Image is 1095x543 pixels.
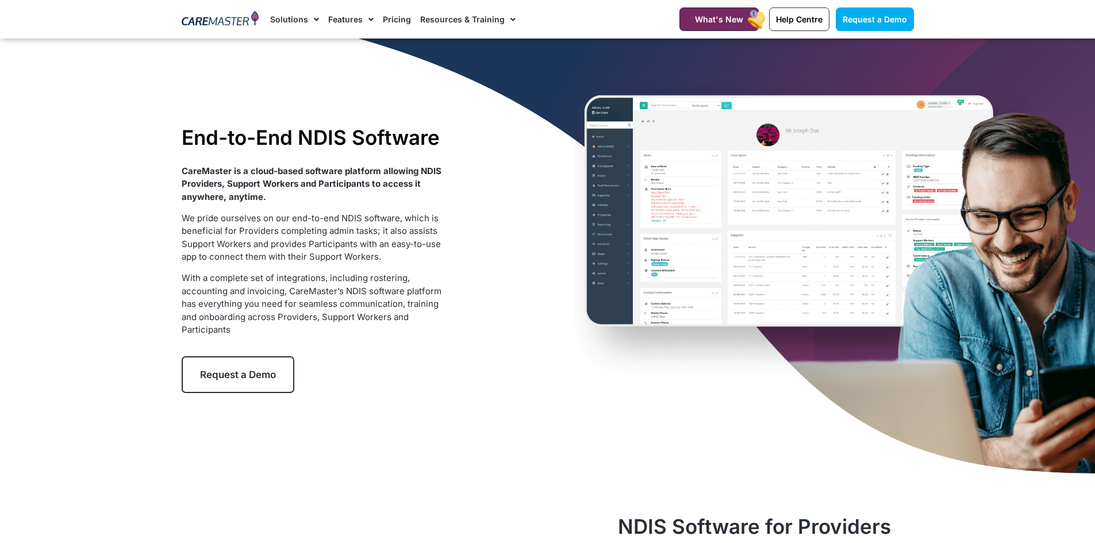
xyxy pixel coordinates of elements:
[679,7,759,31] a: What's New
[769,7,829,31] a: Help Centre
[182,356,294,393] a: Request a Demo
[843,14,907,24] span: Request a Demo
[695,14,743,24] span: What's New
[776,14,823,24] span: Help Centre
[200,369,276,380] span: Request a Demo
[182,125,445,149] h1: End-to-End NDIS Software
[182,11,259,28] img: CareMaster Logo
[182,213,441,263] span: We pride ourselves on our end-to-end NDIS software, which is beneficial for Providers completing ...
[618,514,913,538] h2: NDIS Software for Providers
[836,7,914,31] a: Request a Demo
[182,272,445,337] p: With a complete set of integrations, including rostering, accounting and invoicing, CareMaster’s ...
[182,165,441,202] strong: CareMaster is a cloud-based software platform allowing NDIS Providers, Support Workers and Partic...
